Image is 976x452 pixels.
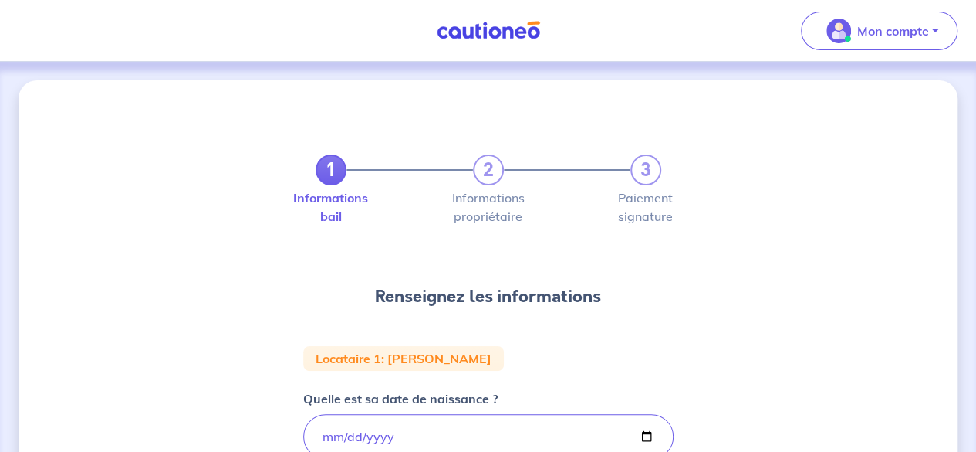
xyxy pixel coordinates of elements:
p: Locataire 1 [316,352,381,365]
p: Mon compte [857,22,929,40]
a: 1 [316,155,346,185]
p: Quelle est sa date de naissance ? [303,389,498,408]
h3: Renseignez les informations [375,284,601,309]
label: Informations propriétaire [473,192,504,223]
button: illu_account_valid_menu.svgMon compte [801,12,957,50]
label: Informations bail [316,192,346,223]
p: : [PERSON_NAME] [381,352,491,365]
label: Paiement signature [630,192,661,223]
img: illu_account_valid_menu.svg [826,19,851,43]
img: Cautioneo [431,21,546,40]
